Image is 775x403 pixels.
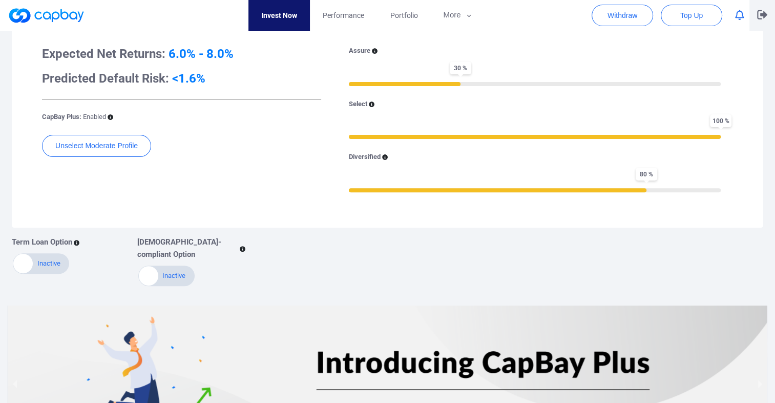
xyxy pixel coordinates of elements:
[592,5,653,26] button: Withdraw
[349,152,381,163] p: Diversified
[172,71,205,86] span: <1.6%
[83,113,106,120] span: Enabled
[42,46,321,62] h3: Expected Net Returns:
[710,114,731,127] span: 100 %
[390,10,417,21] span: Portfolio
[42,135,151,157] button: Unselect Moderate Profile
[323,10,364,21] span: Performance
[349,46,370,56] p: Assure
[137,236,239,260] p: [DEMOGRAPHIC_DATA]-compliant Option
[680,10,703,21] span: Top Up
[42,70,321,87] h3: Predicted Default Risk:
[450,62,471,74] span: 30 %
[661,5,722,26] button: Top Up
[349,99,367,110] p: Select
[169,47,234,61] span: 6.0% - 8.0%
[636,168,657,180] span: 80 %
[12,236,72,248] p: Term Loan Option
[42,112,106,123] p: CapBay Plus:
